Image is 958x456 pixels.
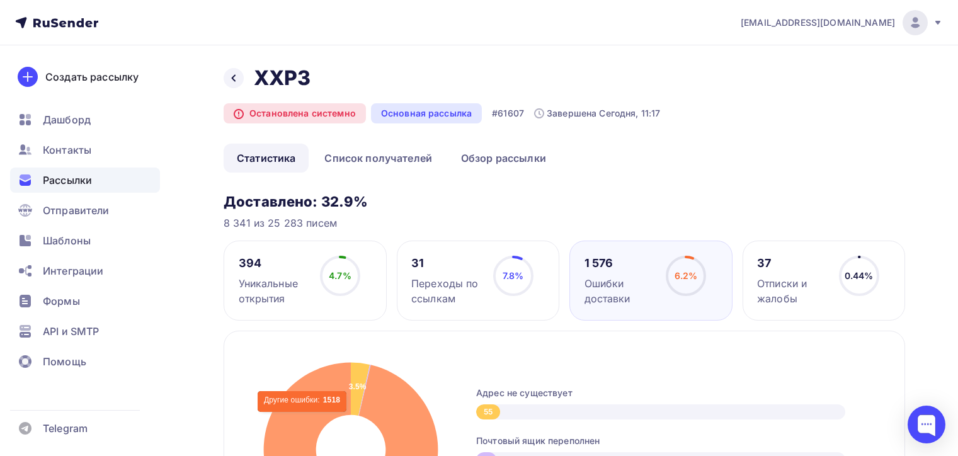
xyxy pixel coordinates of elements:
[43,112,91,127] span: Дашборд
[224,144,309,173] a: Статистика
[476,387,879,399] div: Адрес не существует
[43,324,99,339] span: API и SMTP
[741,16,895,29] span: [EMAIL_ADDRESS][DOMAIN_NAME]
[584,256,655,271] div: 1 576
[845,270,874,281] span: 0.44%
[43,173,92,188] span: Рассылки
[224,103,366,123] div: Остановлена системно
[10,107,160,132] a: Дашборд
[254,66,311,91] h2: XXP3
[10,137,160,162] a: Контакты
[411,276,482,306] div: Переходы по ссылкам
[43,421,88,436] span: Telegram
[10,288,160,314] a: Формы
[43,142,91,157] span: Контакты
[224,193,905,210] h3: Доставлено: 32.9%
[476,404,500,419] div: 55
[757,276,828,306] div: Отписки и жалобы
[239,276,309,306] div: Уникальные открытия
[43,263,103,278] span: Интеграции
[43,233,91,248] span: Шаблоны
[741,10,943,35] a: [EMAIL_ADDRESS][DOMAIN_NAME]
[43,294,80,309] span: Формы
[43,203,110,218] span: Отправители
[10,198,160,223] a: Отправители
[10,168,160,193] a: Рассылки
[476,435,879,447] div: Почтовый ящик переполнен
[584,276,655,306] div: Ошибки доставки
[329,270,351,281] span: 4.7%
[224,215,905,231] div: 8 341 из 25 283 писем
[371,103,482,123] div: Основная рассылка
[448,144,559,173] a: Обзор рассылки
[239,256,309,271] div: 394
[43,354,86,369] span: Помощь
[311,144,445,173] a: Список получателей
[45,69,139,84] div: Создать рассылку
[757,256,828,271] div: 37
[10,228,160,253] a: Шаблоны
[411,256,482,271] div: 31
[675,270,698,281] span: 6.2%
[503,270,524,281] span: 7.8%
[534,107,660,120] div: Завершена Сегодня, 11:17
[492,107,524,120] div: #61607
